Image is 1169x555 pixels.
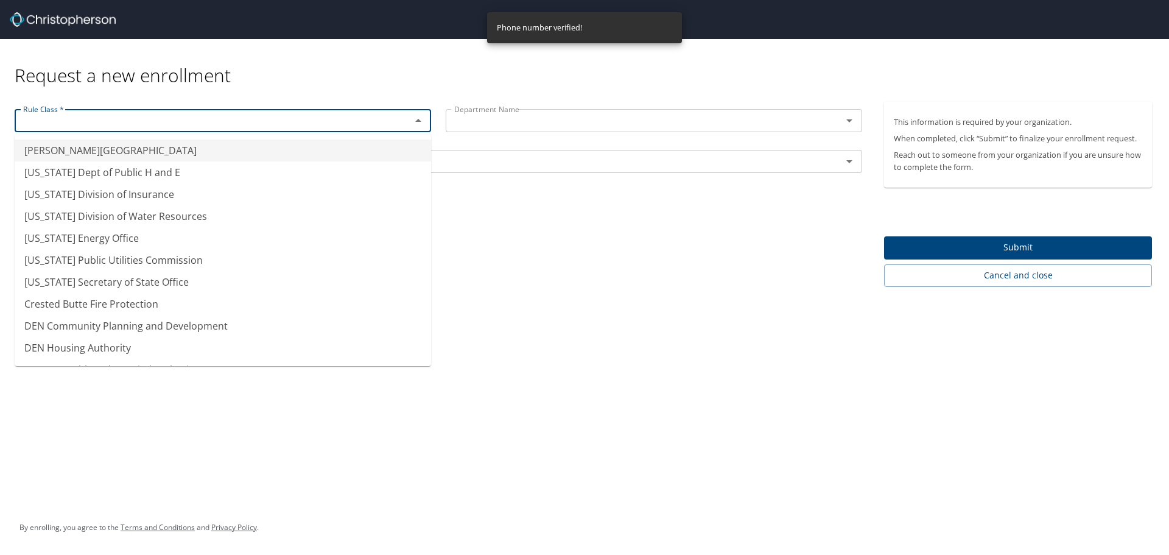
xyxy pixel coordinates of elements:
li: [PERSON_NAME][GEOGRAPHIC_DATA] [15,140,431,161]
p: This information is required by your organization. [894,116,1142,128]
div: Phone number verified! [497,16,582,40]
button: Open [841,153,858,170]
button: Open [841,112,858,129]
button: Close [410,112,427,129]
p: When completed, click “Submit” to finalize your enrollment request. [894,133,1142,144]
li: [US_STATE] Division of Insurance [15,183,431,205]
a: Privacy Policy [211,522,257,532]
img: cbt logo [10,12,116,27]
li: DEN Community Planning and Development [15,315,431,337]
a: Terms and Conditions [121,522,195,532]
button: Cancel and close [884,264,1152,287]
li: DEN Housing Authority [15,337,431,359]
div: Request a new enrollment [15,39,1162,87]
div: By enrolling, you agree to the and . [19,512,259,543]
button: Submit [884,236,1152,260]
li: [US_STATE] Division of Water Resources [15,205,431,227]
li: [US_STATE] Secretary of State Office [15,271,431,293]
li: Denver Health and Hospital Authority [15,359,431,381]
span: Submit [894,240,1142,255]
li: [US_STATE] Energy Office [15,227,431,249]
li: Crested Butte Fire Protection [15,293,431,315]
li: [US_STATE] Dept of Public H and E [15,161,431,183]
span: Cancel and close [894,268,1142,283]
li: [US_STATE] Public Utilities Commission [15,249,431,271]
p: Reach out to someone from your organization if you are unsure how to complete the form. [894,149,1142,172]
